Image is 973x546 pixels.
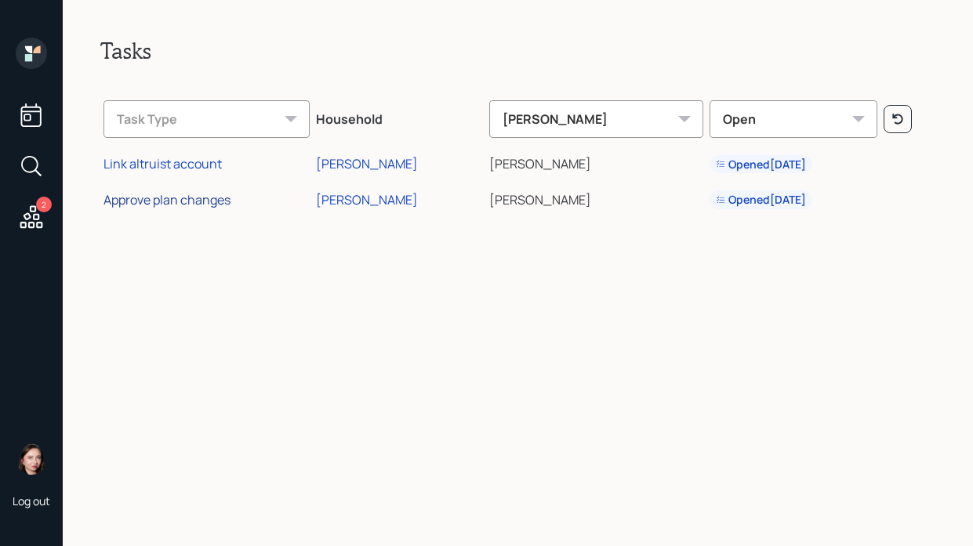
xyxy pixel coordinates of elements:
[103,100,310,138] div: Task Type
[486,144,706,180] td: [PERSON_NAME]
[16,443,47,475] img: aleksandra-headshot.png
[36,197,52,212] div: 2
[716,157,806,172] div: Opened [DATE]
[103,191,231,208] div: Approve plan changes
[100,38,935,64] h2: Tasks
[316,155,418,172] div: [PERSON_NAME]
[103,155,222,172] div: Link altruist account
[716,192,806,208] div: Opened [DATE]
[13,494,50,508] div: Log out
[316,191,418,208] div: [PERSON_NAME]
[710,100,877,138] div: Open
[486,179,706,215] td: [PERSON_NAME]
[313,89,485,144] th: Household
[489,100,703,138] div: [PERSON_NAME]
